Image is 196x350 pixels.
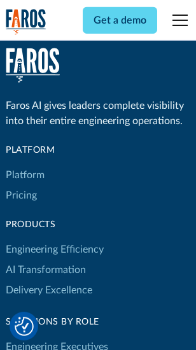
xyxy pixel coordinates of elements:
[6,48,60,83] a: home
[6,9,46,35] img: Logo of the analytics and reporting company Faros.
[15,317,34,336] img: Revisit consent button
[6,9,46,35] a: home
[15,317,34,336] button: Cookie Settings
[6,48,60,83] img: Faros Logo White
[6,144,104,157] div: Platform
[6,316,108,329] div: Solutions by Role
[6,98,190,129] div: Faros AI gives leaders complete visibility into their entire engineering operations.
[6,280,92,300] a: Delivery Excellence
[6,260,86,280] a: AI Transformation
[6,165,45,185] a: Platform
[165,5,190,36] div: menu
[6,218,104,232] div: products
[6,185,37,206] a: Pricing
[83,7,157,34] a: Get a demo
[6,239,104,260] a: Engineering Efficiency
